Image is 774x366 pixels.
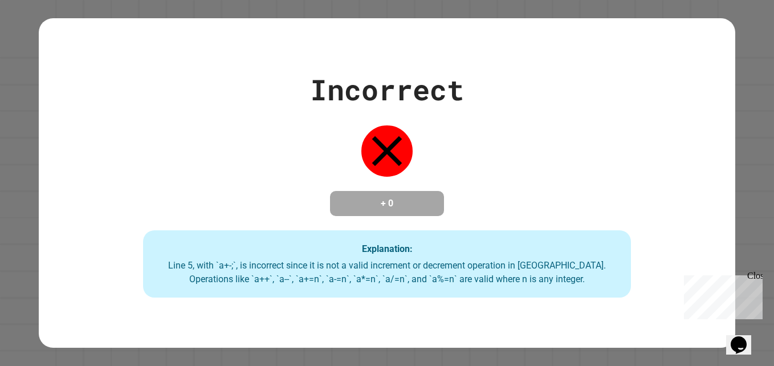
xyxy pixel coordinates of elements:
div: Line 5, with `a+-;`, is incorrect since it is not a valid increment or decrement operation in [GE... [154,259,620,286]
iframe: chat widget [679,271,763,319]
div: Incorrect [310,68,464,111]
strong: Explanation: [362,243,413,254]
h4: + 0 [341,197,433,210]
iframe: chat widget [726,320,763,355]
div: Chat with us now!Close [5,5,79,72]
